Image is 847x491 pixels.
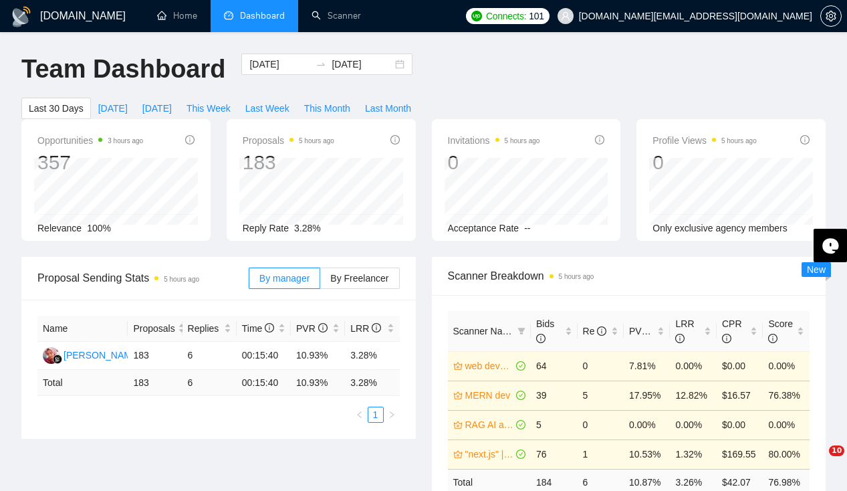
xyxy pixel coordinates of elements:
td: 80.00% [763,439,810,469]
button: This Week [179,98,238,119]
a: DP[PERSON_NAME] [43,349,140,360]
span: crown [453,450,463,459]
time: 5 hours ago [164,276,199,283]
button: Last Week [238,98,297,119]
span: info-circle [185,135,195,144]
span: Acceptance Rate [448,223,519,233]
span: crown [453,420,463,429]
div: 357 [37,150,143,175]
td: 5 [578,381,624,410]
td: 3.28 % [345,370,399,396]
span: Proposals [243,132,334,149]
time: 3 hours ago [108,137,143,144]
a: setting [820,11,842,21]
span: dashboard [224,11,233,20]
a: "next.js" | "next js [465,447,514,462]
span: PVR [296,323,328,334]
td: 0 [578,351,624,381]
span: Last 30 Days [29,101,84,116]
input: End date [332,57,392,72]
td: $16.57 [717,381,763,410]
td: 10.93% [291,342,345,370]
span: 101 [529,9,543,23]
td: 6 [183,370,237,396]
td: $0.00 [717,351,763,381]
span: info-circle [265,323,274,332]
span: This Week [187,101,231,116]
span: crown [453,391,463,400]
li: 1 [368,407,384,423]
a: web developmnet [465,359,514,373]
span: info-circle [722,334,731,343]
td: 183 [128,342,182,370]
button: [DATE] [135,98,179,119]
img: upwork-logo.png [471,11,482,21]
td: 76.38% [763,381,810,410]
img: DP [43,347,59,364]
time: 5 hours ago [505,137,540,144]
span: left [356,411,364,419]
span: info-circle [318,323,328,332]
td: $169.55 [717,439,763,469]
span: crown [453,361,463,371]
time: 5 hours ago [559,273,594,280]
button: [DATE] [91,98,135,119]
span: Proposal Sending Stats [37,270,249,286]
span: By Freelancer [330,273,388,284]
td: 0.00% [624,410,670,439]
button: This Month [297,98,358,119]
span: Last Week [245,101,289,116]
span: info-circle [595,135,604,144]
button: Last Month [358,98,418,119]
span: info-circle [536,334,546,343]
span: user [561,11,570,21]
button: right [384,407,400,423]
button: Last 30 Days [21,98,91,119]
span: Relevance [37,223,82,233]
td: 0 [578,410,624,439]
td: 10.93 % [291,370,345,396]
td: 64 [531,351,577,381]
span: info-circle [597,326,606,336]
span: Dashboard [240,10,285,21]
td: 6 [183,342,237,370]
span: filter [515,321,528,341]
span: filter [517,327,525,335]
th: Proposals [128,316,182,342]
a: 1 [368,407,383,422]
div: 0 [652,150,757,175]
span: Replies [188,321,221,336]
span: check-circle [516,361,525,371]
span: info-circle [768,334,777,343]
time: 5 hours ago [299,137,334,144]
time: 5 hours ago [721,137,757,144]
span: -- [524,223,530,233]
td: 0.00% [763,351,810,381]
td: 00:15:40 [237,370,291,396]
a: MERN dev [465,388,514,403]
span: CPR [722,318,742,344]
td: 5 [531,410,577,439]
span: 100% [87,223,111,233]
span: Profile Views [652,132,757,149]
span: Re [583,326,607,336]
span: right [388,411,396,419]
span: 10 [829,446,844,456]
span: info-circle [372,323,381,332]
td: 1.32% [670,439,716,469]
span: Last Month [365,101,411,116]
span: Reply Rate [243,223,289,233]
td: 76 [531,439,577,469]
span: Scanner Name [453,326,515,336]
td: 10.53% [624,439,670,469]
li: Previous Page [352,407,368,423]
th: Name [37,316,128,342]
input: Start date [249,57,310,72]
span: Proposals [133,321,174,336]
td: 7.81% [624,351,670,381]
span: Score [768,318,793,344]
td: 0.00% [670,351,716,381]
span: New [807,264,826,275]
td: 0.00% [763,410,810,439]
span: info-circle [800,135,810,144]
